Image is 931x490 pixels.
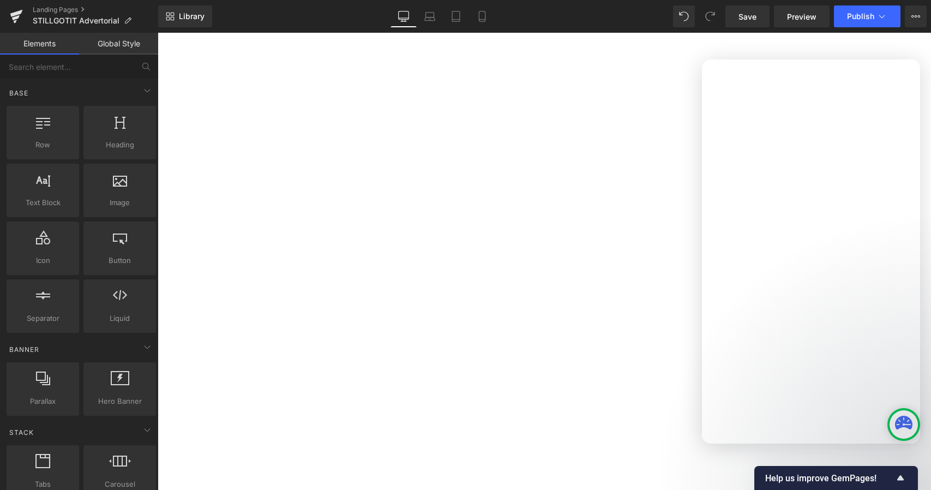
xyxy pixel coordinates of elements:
button: Show survey - Help us improve GemPages! [765,471,907,485]
span: Help us improve GemPages! [765,473,894,483]
span: Carousel [87,479,153,490]
iframe: Intercom live chat [894,453,920,479]
span: Tabs [10,479,76,490]
iframe: Intercom live chat [702,59,920,444]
